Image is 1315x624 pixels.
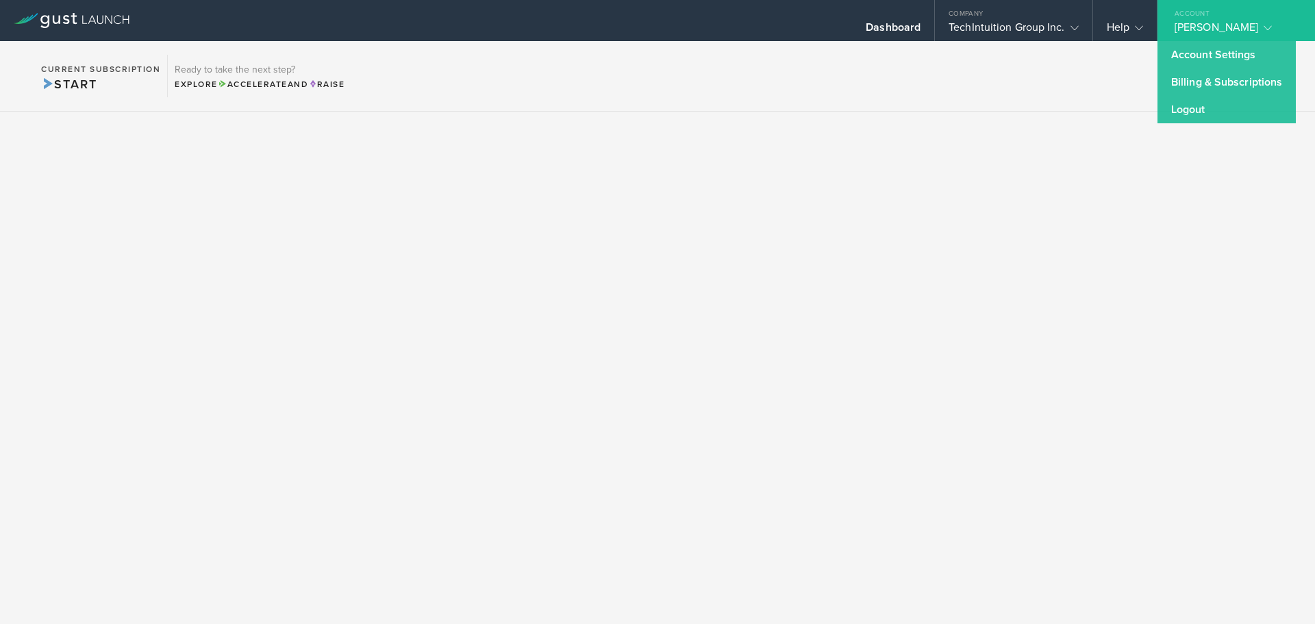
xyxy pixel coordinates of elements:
[175,78,345,90] div: Explore
[41,77,97,92] span: Start
[218,79,309,89] span: and
[308,79,345,89] span: Raise
[949,21,1078,41] div: TechIntuition Group Inc.
[1107,21,1143,41] div: Help
[218,79,288,89] span: Accelerate
[1175,21,1291,41] div: [PERSON_NAME]
[167,55,351,97] div: Ready to take the next step?ExploreAccelerateandRaise
[41,65,160,73] h2: Current Subscription
[175,65,345,75] h3: Ready to take the next step?
[866,21,920,41] div: Dashboard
